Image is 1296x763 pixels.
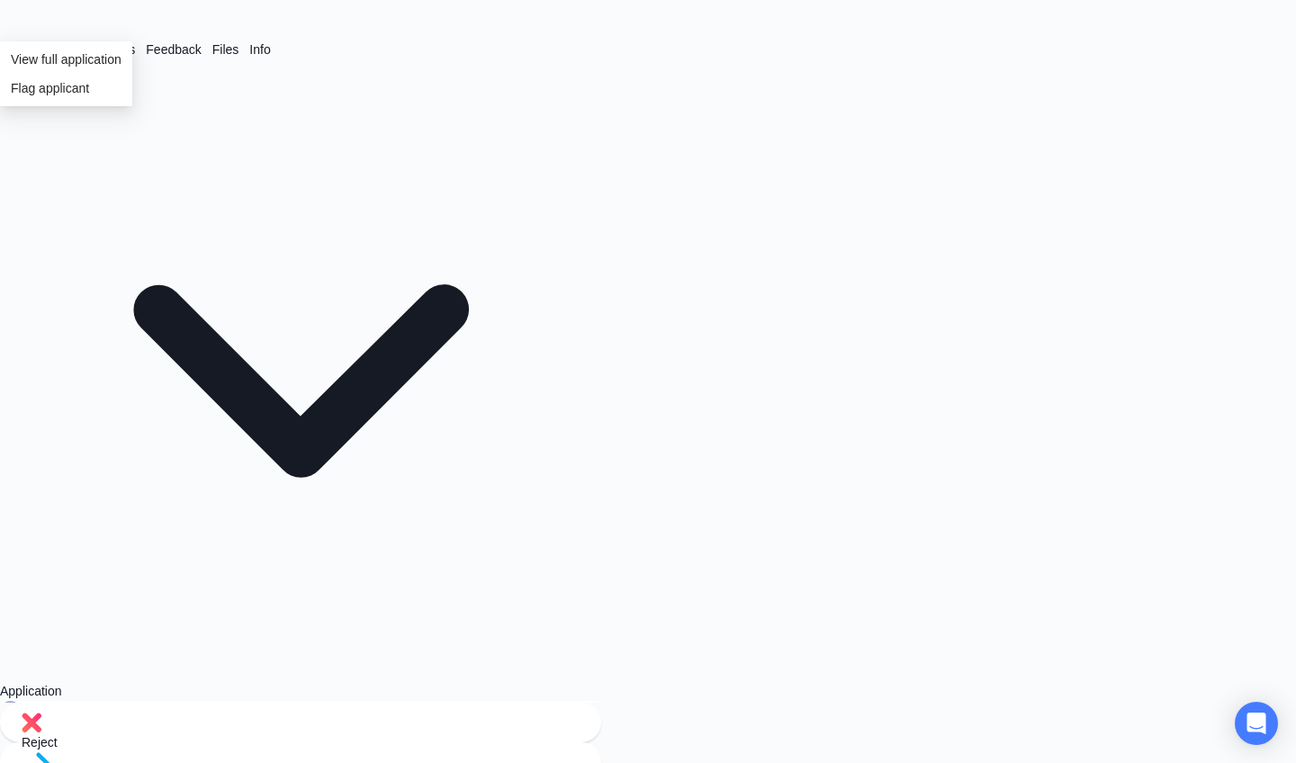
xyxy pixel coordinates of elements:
span: Reject [22,735,58,750]
span: Files [212,42,239,57]
div: Open Intercom Messenger [1235,702,1278,745]
span: Feedback [146,42,201,57]
a: View full application [11,49,121,69]
span: Info [249,42,270,57]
